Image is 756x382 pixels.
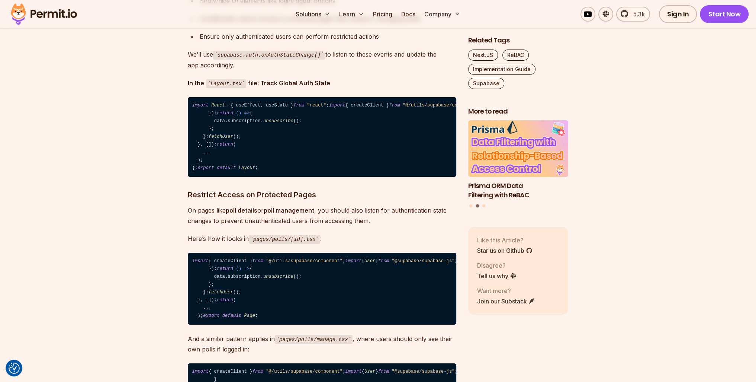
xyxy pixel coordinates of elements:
span: return [217,142,233,147]
code: , { useEffect, useState } ; { createClient } ; { } ; = ( ) => { [user, setUser] = useState< | >( ... [188,97,456,177]
h3: Restrict Access on Protected Pages [188,189,456,201]
span: React [211,103,225,108]
span: return [217,297,233,303]
button: Go to slide 1 [469,205,472,208]
a: Pricing [370,7,395,22]
span: "@supabase/supabase-js" [392,258,454,264]
span: export [203,313,219,318]
span: subscription [228,274,260,279]
h3: Prisma ORM Data Filtering with ReBAC [468,181,569,200]
button: Solutions [293,7,333,22]
h2: Related Tags [468,36,569,45]
span: from [293,103,304,108]
a: Star us on Github [477,246,533,255]
span: return [217,266,233,271]
p: Want more? [477,286,535,295]
span: Page [244,313,255,318]
button: Consent Preferences [9,363,20,374]
a: Start Now [700,5,749,23]
img: Prisma ORM Data Filtering with ReBAC [468,121,569,177]
p: We’ll use to listen to these events and update the app accordingly. [188,49,456,70]
p: On pages like or , you should also listen for authentication state changes to prevent unauthentic... [188,205,456,226]
p: Like this Article? [477,236,533,245]
p: And a similar pattern applies in , where users should only see their own polls if logged in: [188,334,456,355]
span: from [252,258,263,264]
code: pages/polls/manage.tsx [275,335,353,344]
a: ReBAC [502,50,529,61]
a: Tell us why [477,271,517,280]
p: Here’s how it looks in : [188,233,456,244]
a: Next.JS [468,50,498,61]
code: Layout.tsx [206,79,247,88]
span: from [378,369,389,374]
span: "@supabase/supabase-js" [392,369,454,374]
img: Revisit consent button [9,363,20,374]
span: fetchUser [209,290,233,295]
a: Docs [398,7,418,22]
span: () => [236,266,250,271]
span: User [364,258,375,264]
span: import [329,103,345,108]
button: Company [421,7,463,22]
p: Disagree? [477,261,517,270]
span: () => [236,111,250,116]
button: Learn [336,7,367,22]
code: pages/polls/[id].tsx [249,235,321,244]
a: 5.3k [616,7,650,22]
code: supabase.auth.onAuthStateChange() [213,51,325,60]
strong: In the [188,79,204,87]
span: 5.3k [629,10,645,19]
span: import [345,258,361,264]
span: "@/utils/supabase/component" [266,369,342,374]
button: Go to slide 2 [476,204,479,208]
span: import [192,369,209,374]
button: Go to slide 3 [482,205,485,208]
a: Prisma ORM Data Filtering with ReBACPrisma ORM Data Filtering with ReBAC [468,121,569,200]
span: unsubscribe [263,118,293,124]
span: import [192,103,209,108]
span: from [389,103,400,108]
span: fetchUser [209,134,233,139]
span: "@/utils/supabase/component" [266,258,342,264]
span: User [364,369,375,374]
code: { createClient } ; { } ; = ( ) => { [user, setUser] = useState< | >( ); ( { = ( ) => { supabase =... [188,253,456,325]
strong: poll management [264,207,314,214]
span: Layout [239,165,255,171]
span: from [378,258,389,264]
a: Join our Substack [477,297,535,306]
strong: file: Track Global Auth State [248,79,330,87]
span: export [197,165,214,171]
span: "react" [307,103,326,108]
div: Ensure only authenticated users can perform restricted actions [200,31,456,42]
img: Permit logo [7,1,80,27]
a: Supabase [468,78,504,89]
a: Implementation Guide [468,64,535,75]
h2: More to read [468,107,569,116]
span: import [345,369,361,374]
span: "@/utils/supabase/component" [403,103,479,108]
div: Posts [468,121,569,209]
span: default [222,313,241,318]
span: from [252,369,263,374]
a: Sign In [659,5,697,23]
span: subscription [228,118,260,124]
span: default [217,165,236,171]
span: return [217,111,233,116]
strong: poll details [226,207,257,214]
span: unsubscribe [263,274,293,279]
li: 2 of 3 [468,121,569,200]
span: import [192,258,209,264]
